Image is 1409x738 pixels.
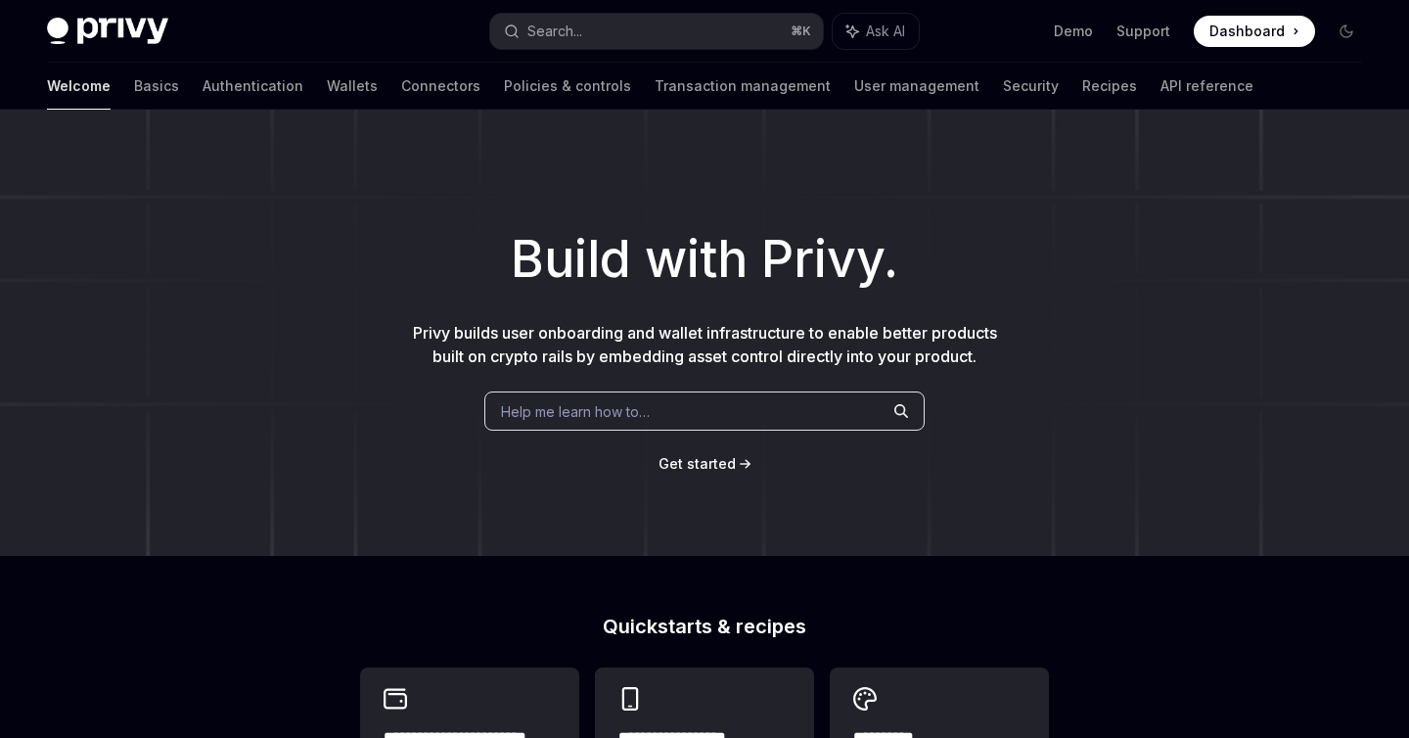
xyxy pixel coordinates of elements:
span: Dashboard [1209,22,1285,41]
h2: Quickstarts & recipes [360,617,1049,636]
a: API reference [1160,63,1253,110]
span: Privy builds user onboarding and wallet infrastructure to enable better products built on crypto ... [413,323,997,366]
span: Help me learn how to… [501,401,650,422]
a: Security [1003,63,1059,110]
a: Dashboard [1194,16,1315,47]
span: Ask AI [866,22,905,41]
a: Welcome [47,63,111,110]
span: ⌘ K [791,23,811,39]
a: Get started [659,454,736,474]
a: Authentication [203,63,303,110]
div: Search... [527,20,582,43]
h1: Build with Privy. [31,221,1378,298]
button: Search...⌘K [490,14,822,49]
span: Get started [659,455,736,472]
button: Toggle dark mode [1331,16,1362,47]
a: Support [1116,22,1170,41]
a: Transaction management [655,63,831,110]
a: Demo [1054,22,1093,41]
button: Ask AI [833,14,919,49]
a: Basics [134,63,179,110]
a: Policies & controls [504,63,631,110]
a: Connectors [401,63,480,110]
img: dark logo [47,18,168,45]
a: Recipes [1082,63,1137,110]
a: Wallets [327,63,378,110]
a: User management [854,63,979,110]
